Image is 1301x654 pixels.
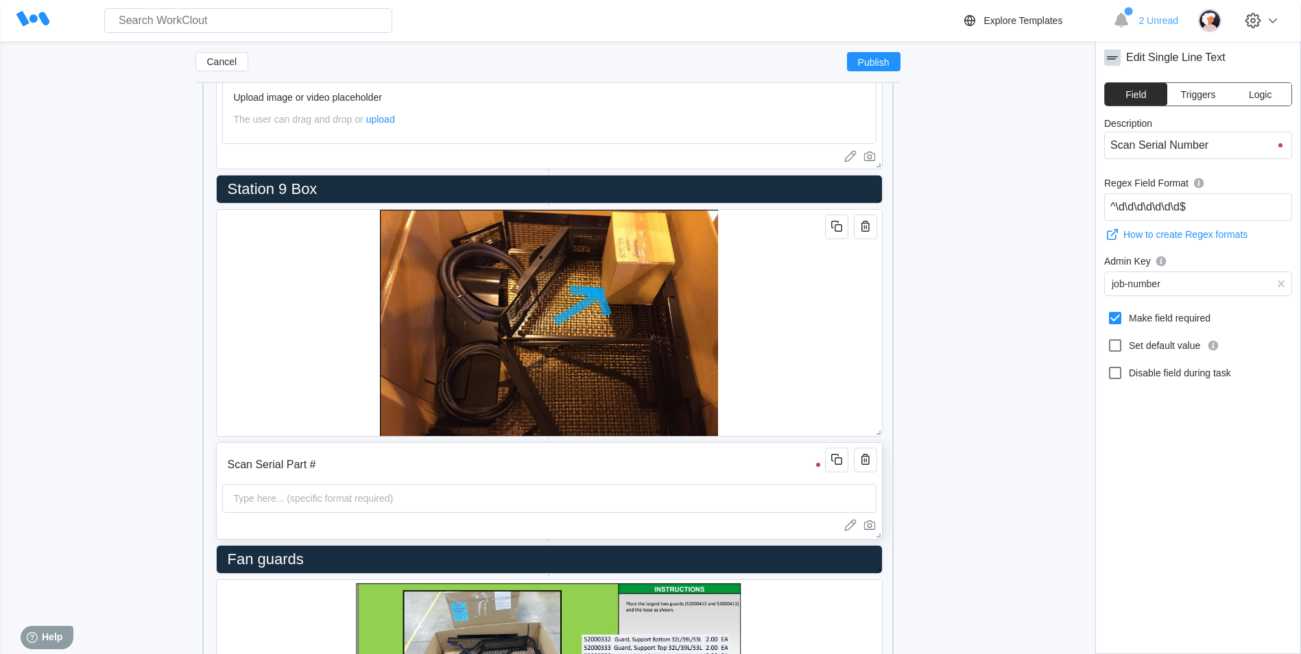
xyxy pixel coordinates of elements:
img: boxshiploose.jpg [380,210,719,436]
button: Logic [1229,83,1291,106]
img: user-4.png [1198,9,1221,32]
button: Field [1105,83,1167,106]
label: Make field required [1104,307,1292,329]
input: e.g. [0-9] [1104,193,1292,221]
label: Regex Field Format [1104,175,1292,193]
div: How to create Regex formats [1123,229,1248,240]
label: Description [1104,118,1292,132]
div: Type here... (specific format required) [228,485,399,512]
span: 2 Unread [1138,15,1178,26]
button: Cancel [195,52,249,71]
label: Admin Key [1104,254,1292,271]
div: job-number [1112,278,1160,289]
span: upload [366,114,395,125]
input: Untitled Header [222,175,871,203]
input: Field description [222,451,830,479]
span: Field [1125,90,1146,99]
div: The user can drag and drop or [234,114,865,125]
a: Explore Templates [962,12,1106,29]
input: Enter a field description [1104,132,1292,159]
label: Set default value [1104,335,1292,356]
button: Triggers [1167,83,1230,106]
input: Search WorkClout [104,8,392,33]
button: Publish [847,52,900,71]
label: Disable field during task [1104,362,1292,384]
div: Explore Templates [983,15,1062,26]
span: Triggers [1181,90,1216,99]
span: Logic [1249,90,1272,99]
span: Publish [858,58,890,66]
div: Edit Single Line Text [1126,51,1226,64]
a: How to create Regex formats [1104,226,1292,243]
div: Upload image or video placeholder [234,92,865,103]
span: Cancel [207,57,237,66]
input: Untitled Header [222,546,871,573]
